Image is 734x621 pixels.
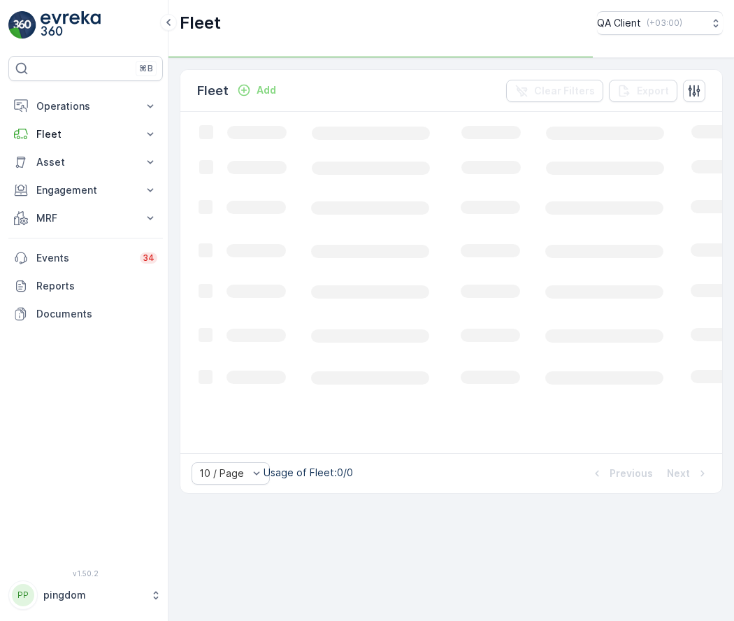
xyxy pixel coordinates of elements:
[647,17,682,29] p: ( +03:00 )
[589,465,654,482] button: Previous
[8,11,36,39] img: logo
[36,183,135,197] p: Engagement
[8,300,163,328] a: Documents
[8,272,163,300] a: Reports
[8,204,163,232] button: MRF
[8,176,163,204] button: Engagement
[667,466,690,480] p: Next
[8,580,163,610] button: PPpingdom
[36,99,135,113] p: Operations
[36,127,135,141] p: Fleet
[610,466,653,480] p: Previous
[36,211,135,225] p: MRF
[257,83,276,97] p: Add
[36,307,157,321] p: Documents
[597,11,723,35] button: QA Client(+03:00)
[264,466,353,480] p: Usage of Fleet : 0/0
[139,63,153,74] p: ⌘B
[8,120,163,148] button: Fleet
[665,465,711,482] button: Next
[8,569,163,578] span: v 1.50.2
[8,148,163,176] button: Asset
[609,80,677,102] button: Export
[197,81,229,101] p: Fleet
[534,84,595,98] p: Clear Filters
[8,244,163,272] a: Events34
[41,11,101,39] img: logo_light-DOdMpM7g.png
[143,252,154,264] p: 34
[231,82,282,99] button: Add
[8,92,163,120] button: Operations
[506,80,603,102] button: Clear Filters
[36,251,131,265] p: Events
[180,12,221,34] p: Fleet
[597,16,641,30] p: QA Client
[43,588,143,602] p: pingdom
[36,279,157,293] p: Reports
[12,584,34,606] div: PP
[36,155,135,169] p: Asset
[637,84,669,98] p: Export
